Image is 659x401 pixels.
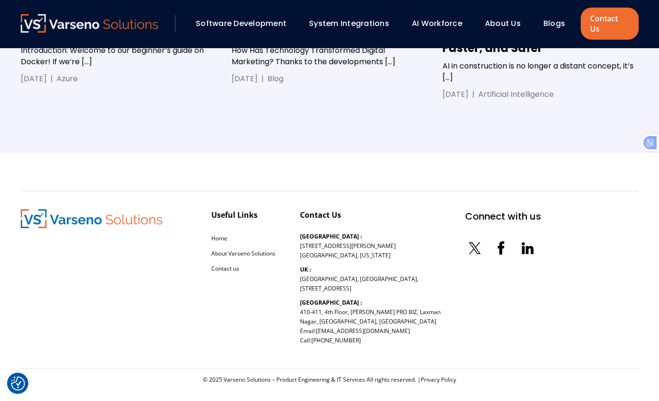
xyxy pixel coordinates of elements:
img: Varseno Solutions – Product Engineering & IT Services [21,14,158,33]
p: 410-411, 4th Floor, [PERSON_NAME] PRO BIZ, Laxman Nagar, [GEOGRAPHIC_DATA], [GEOGRAPHIC_DATA] Ema... [300,298,441,345]
p: [STREET_ADDRESS][PERSON_NAME] [GEOGRAPHIC_DATA], [US_STATE] [300,232,396,260]
div: [DATE] [21,73,47,85]
b: [GEOGRAPHIC_DATA] : [300,299,362,307]
a: Contact us [211,264,239,273]
div: About Us [480,16,534,32]
div: [DATE] [442,89,468,100]
img: Revisit consent button [11,376,25,391]
div: Azure [57,73,78,85]
div: System Integrations [304,16,402,32]
div: Blogs [539,16,578,32]
a: Home [211,234,227,242]
div: Useful Links [211,209,258,221]
p: AI in construction is no longer a distant concept, it’s […] [442,60,638,83]
img: Varseno Solutions – Product Engineering & IT Services [21,209,162,228]
a: AI Workforce [412,18,462,29]
a: Software Development [196,18,286,29]
a: Contact Us [581,8,638,40]
div: Software Development [191,16,300,32]
p: How Has Technology Transformed Digital Marketing? Thanks to the developments […] [232,45,427,68]
div: Connect with us [465,209,541,223]
div: © 2025 Varseno Solutions – Product Engineering & IT Services All rights reserved. | [21,376,639,384]
div: Contact Us [300,209,341,221]
div: Blog [267,73,284,85]
p: Introduction: Welcome to our beginner’s guide on Docker! If we’re […] [21,45,217,68]
button: Cookie Settings [11,376,25,391]
div: AI Workforce [407,16,475,32]
p: [GEOGRAPHIC_DATA], [GEOGRAPHIC_DATA], [STREET_ADDRESS] [300,265,418,293]
div: | [47,73,57,85]
a: [EMAIL_ADDRESS][DOMAIN_NAME] [316,327,410,335]
a: About Us [485,18,521,29]
b: UK : [300,265,311,273]
a: Privacy Policy [421,375,456,384]
div: [DATE] [232,73,258,85]
div: | [468,89,478,100]
a: [PHONE_NUMBER] [311,336,361,344]
b: [GEOGRAPHIC_DATA] : [300,232,362,240]
a: System Integrations [309,18,389,29]
div: Artificial Intelligence [478,89,554,100]
a: About Varseno Solutions [211,249,275,257]
div: | [258,73,267,85]
a: Blogs [543,18,565,29]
